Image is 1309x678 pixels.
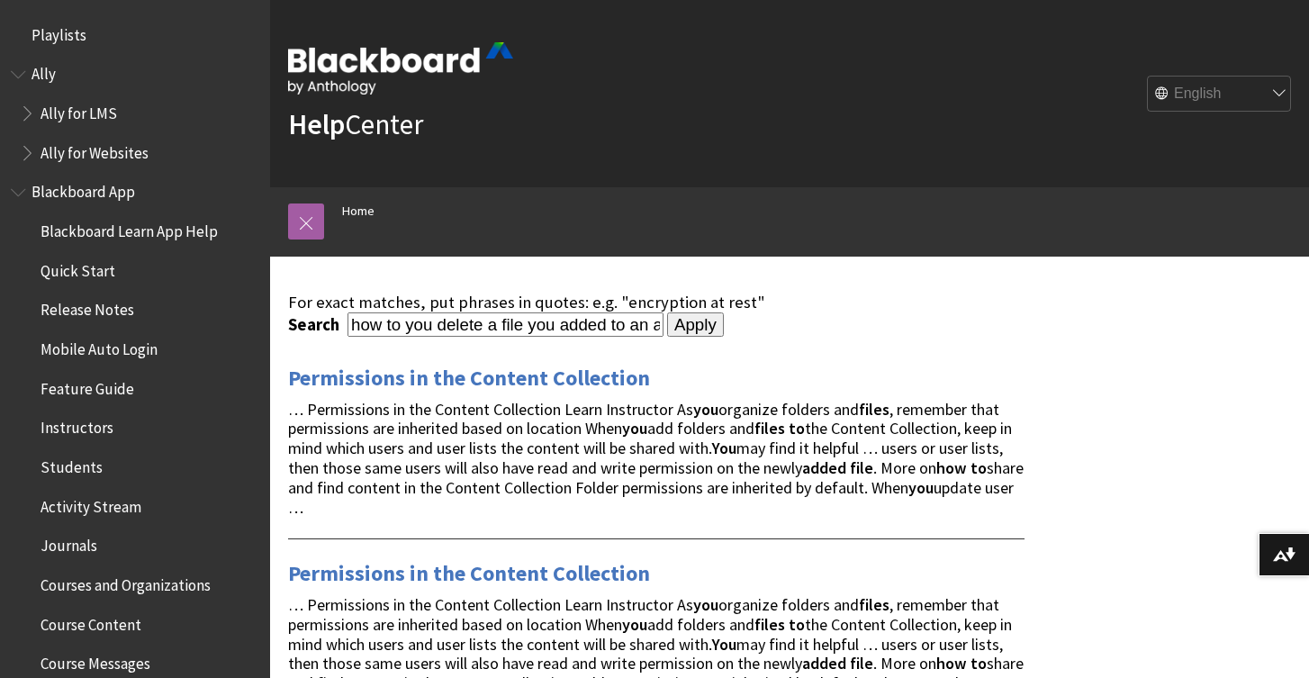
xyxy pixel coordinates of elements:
nav: Book outline for Anthology Ally Help [11,59,259,168]
span: Course Content [41,610,141,634]
strong: files [754,418,785,438]
span: … Permissions in the Content Collection Learn Instructor As organize folders and , remember that ... [288,399,1024,518]
strong: how [936,457,967,478]
span: Mobile Auto Login [41,334,158,358]
span: Journals [41,531,97,556]
span: Students [41,452,103,476]
strong: to [789,614,805,635]
span: Ally for Websites [41,138,149,162]
nav: Book outline for Playlists [11,20,259,50]
strong: file [850,653,873,673]
a: Permissions in the Content Collection [288,364,650,393]
a: HelpCenter [288,106,423,142]
span: Activity Stream [41,492,141,516]
input: Apply [667,312,724,338]
a: Home [342,200,375,222]
strong: added [802,457,846,478]
strong: to [970,653,987,673]
strong: you [908,477,934,498]
span: Courses and Organizations [41,570,211,594]
strong: files [754,614,785,635]
strong: files [859,594,889,615]
img: Blackboard by Anthology [288,42,513,95]
strong: you [693,399,718,420]
span: Playlists [32,20,86,44]
span: Ally [32,59,56,84]
div: For exact matches, put phrases in quotes: e.g. "encryption at rest" [288,293,1025,312]
strong: You [712,438,736,458]
strong: you [622,418,647,438]
span: Course Messages [41,649,150,673]
span: Blackboard Learn App Help [41,216,218,240]
strong: added [802,653,846,673]
strong: how [936,653,967,673]
span: Instructors [41,413,113,438]
strong: to [789,418,805,438]
span: Release Notes [41,295,134,320]
strong: to [970,457,987,478]
strong: files [859,399,889,420]
span: Quick Start [41,256,115,280]
strong: You [712,634,736,655]
span: Ally for LMS [41,98,117,122]
a: Permissions in the Content Collection [288,559,650,588]
strong: Help [288,106,345,142]
span: Feature Guide [41,374,134,398]
span: Blackboard App [32,177,135,202]
strong: you [693,594,718,615]
strong: file [850,457,873,478]
strong: you [622,614,647,635]
select: Site Language Selector [1148,77,1292,113]
label: Search [288,314,344,335]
